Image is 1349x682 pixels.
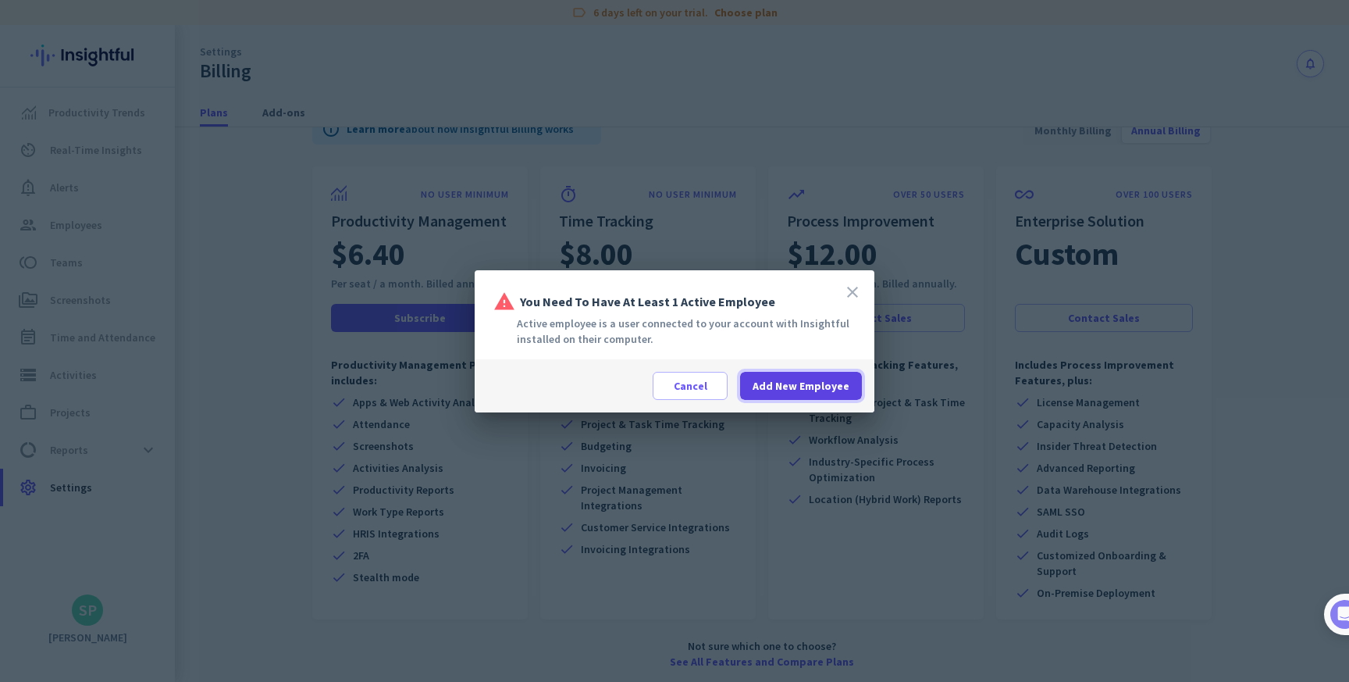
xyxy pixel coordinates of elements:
i: warning [493,291,515,312]
button: Add New Employee [740,372,862,400]
span: You need to have at least 1 active employee [520,295,775,308]
i: close [843,283,862,302]
span: Cancel [674,378,707,394]
button: Cancel [653,372,728,400]
div: Active employee is a user connected to your account with Insightful installed on their computer. [493,316,856,347]
span: Add New Employee [753,378,849,394]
